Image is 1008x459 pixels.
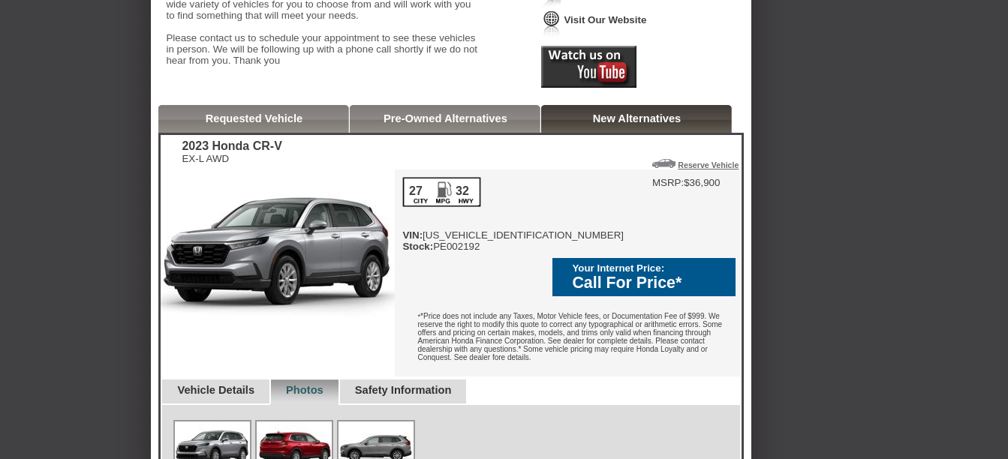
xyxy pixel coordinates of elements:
font: *Price does not include any Taxes, Motor Vehicle fees, or Documentation Fee of $999. We reserve t... [417,312,722,361]
a: Requested Vehicle [206,112,303,124]
a: Photos [286,384,323,396]
div: Your Internet Price: [572,262,728,274]
a: New Alternatives [593,112,682,124]
a: Reserve Vehicle [678,160,739,169]
b: Stock: [402,241,433,252]
div: Call For Price* [572,274,728,292]
img: Icon_Youtube2.png [541,46,636,88]
img: Icon_ReserveVehicleCar.png [652,159,676,168]
a: Pre-Owned Alternatives [384,112,507,124]
td: MSRP: [652,177,684,188]
img: 2023 Honda CR-V [161,169,395,345]
a: Safety Information [355,384,452,396]
div: 2023 Honda CR-V [182,139,281,153]
b: VIN: [402,229,423,241]
div: 27 [408,184,423,198]
img: Icon_VisitWebsite.png [541,10,562,37]
a: Visit Our Website [564,14,646,25]
div: 32 [454,184,470,198]
div: EX-L AWD [182,153,281,164]
div: [US_VEHICLE_IDENTIFICATION_NUMBER] PE002192 [402,177,624,252]
td: $36,900 [684,177,720,188]
a: Vehicle Details [177,384,254,396]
